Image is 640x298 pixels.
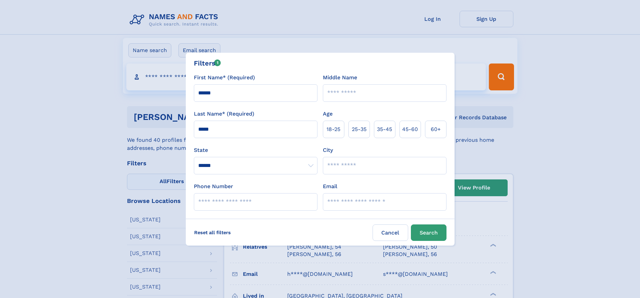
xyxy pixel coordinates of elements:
[373,224,408,241] label: Cancel
[194,58,221,68] div: Filters
[352,125,367,133] span: 25‑35
[323,146,333,154] label: City
[194,110,254,118] label: Last Name* (Required)
[194,146,317,154] label: State
[323,74,357,82] label: Middle Name
[411,224,446,241] button: Search
[377,125,392,133] span: 35‑45
[327,125,340,133] span: 18‑25
[190,224,235,241] label: Reset all filters
[431,125,441,133] span: 60+
[323,182,337,190] label: Email
[194,74,255,82] label: First Name* (Required)
[323,110,333,118] label: Age
[402,125,418,133] span: 45‑60
[194,182,233,190] label: Phone Number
